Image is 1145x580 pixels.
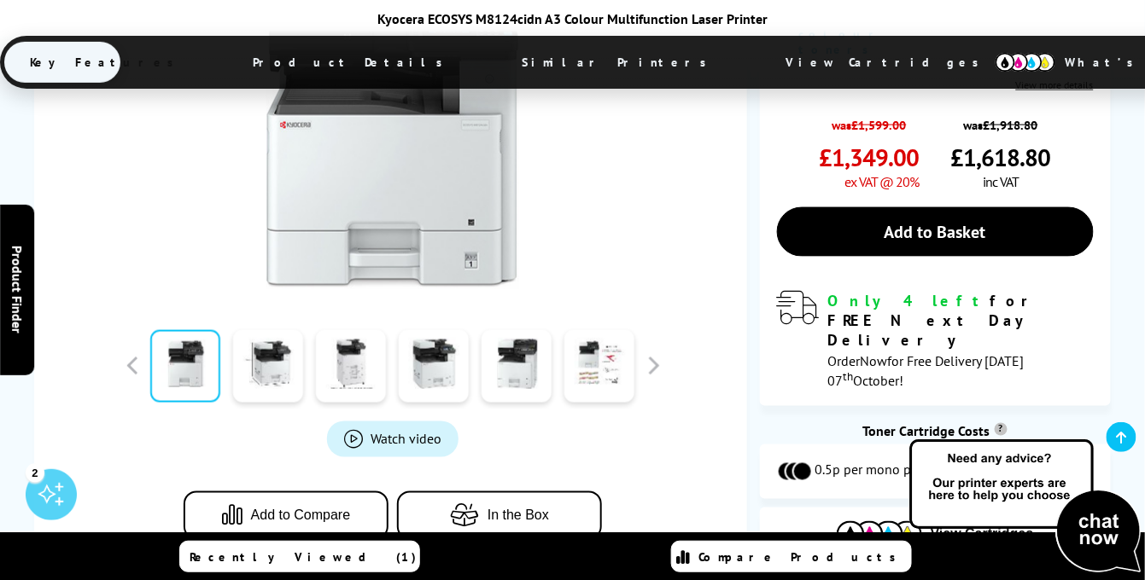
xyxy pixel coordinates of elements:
[906,437,1145,577] img: Open Live Chat window
[9,246,26,334] span: Product Finder
[983,173,1019,190] span: inc VAT
[26,463,44,482] div: 2
[828,353,1025,390] span: Order for Free Delivery [DATE] 07 October!
[699,549,906,565] span: Compare Products
[371,431,441,448] span: Watch video
[820,108,920,133] span: was
[227,42,477,83] span: Product Details
[179,541,420,572] a: Recently Viewed (1)
[828,291,1094,350] div: for FREE Next Day Delivery
[190,549,418,565] span: Recently Viewed (1)
[837,521,922,548] img: Cartridges
[777,291,1094,389] div: modal_delivery
[397,491,602,540] button: In the Box
[671,541,912,572] a: Compare Products
[852,117,907,133] strike: £1,599.00
[488,508,549,524] span: In the Box
[951,142,1051,173] span: £1,618.80
[184,491,388,540] button: Add to Compare
[815,461,932,482] span: 0.5p per mono page
[845,173,920,190] span: ex VAT @ 20%
[844,369,854,385] sup: th
[951,108,1051,133] span: was
[4,42,208,83] span: Key Features
[777,207,1094,257] a: Add to Basket
[996,53,1055,72] img: cmyk-icon.svg
[820,142,920,173] span: £1,349.00
[496,42,741,83] span: Similar Printers
[984,117,1038,133] strike: £1,918.80
[251,508,351,524] span: Add to Compare
[861,353,888,370] span: Now
[828,291,990,310] span: Only 4 left
[760,40,1021,84] span: View Cartridges
[995,423,1008,436] sup: Cost per page
[760,423,1111,440] div: Toner Cartridge Costs
[327,421,459,457] a: Product_All_Videos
